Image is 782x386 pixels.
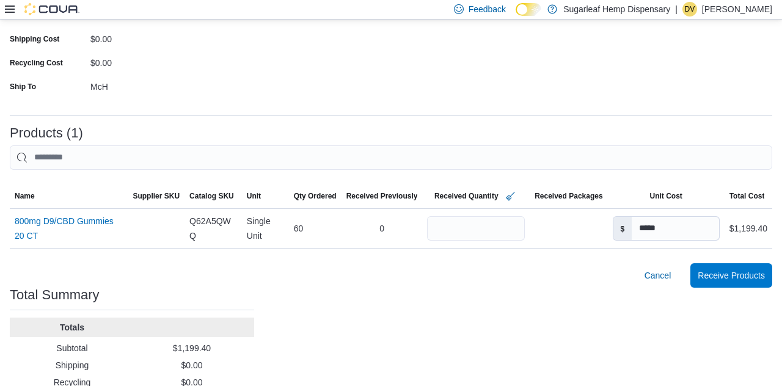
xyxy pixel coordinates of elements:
[247,191,261,201] span: Unit
[10,58,63,68] label: Recycling Cost
[10,126,83,140] h3: Products (1)
[15,321,130,333] p: Totals
[346,191,418,201] span: Received Previously
[702,2,772,16] p: [PERSON_NAME]
[649,191,682,201] span: Unit Cost
[90,29,254,44] div: $0.00
[90,53,254,68] div: $0.00
[729,221,767,236] div: $1,199.40
[189,214,237,243] span: Q62A5QWQ
[698,269,765,282] span: Receive Products
[134,359,249,371] p: $0.00
[10,34,59,44] label: Shipping Cost
[682,2,697,16] div: Danniel Ventura
[15,342,130,354] p: Subtotal
[342,216,423,241] div: 0
[434,191,499,201] span: Received Quantity
[185,186,242,206] button: Catalog SKU
[128,186,185,206] button: Supplier SKU
[134,342,249,354] p: $1,199.40
[516,3,541,16] input: Dark Mode
[90,77,254,92] div: McH
[289,216,342,241] div: 60
[133,191,180,201] span: Supplier SKU
[242,209,289,248] div: Single Unit
[10,288,100,302] h3: Total Summary
[10,145,772,170] input: This is a search bar. After typing your query, hit enter to filter the results lower in the page.
[15,214,123,243] a: 800mg D9/CBD Gummies 20 CT
[685,2,695,16] span: DV
[729,191,765,201] span: Total Cost
[10,186,128,206] button: Name
[640,263,676,288] button: Cancel
[10,82,36,92] label: Ship To
[15,191,35,201] span: Name
[15,359,130,371] p: Shipping
[189,191,234,201] span: Catalog SKU
[613,217,632,240] label: $
[690,263,772,288] button: Receive Products
[434,189,518,203] span: Received Quantity
[469,3,506,15] span: Feedback
[294,191,337,201] span: Qty Ordered
[24,3,79,15] img: Cova
[535,191,602,201] span: Received Packages
[563,2,670,16] p: Sugarleaf Hemp Dispensary
[675,2,678,16] p: |
[645,269,671,282] span: Cancel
